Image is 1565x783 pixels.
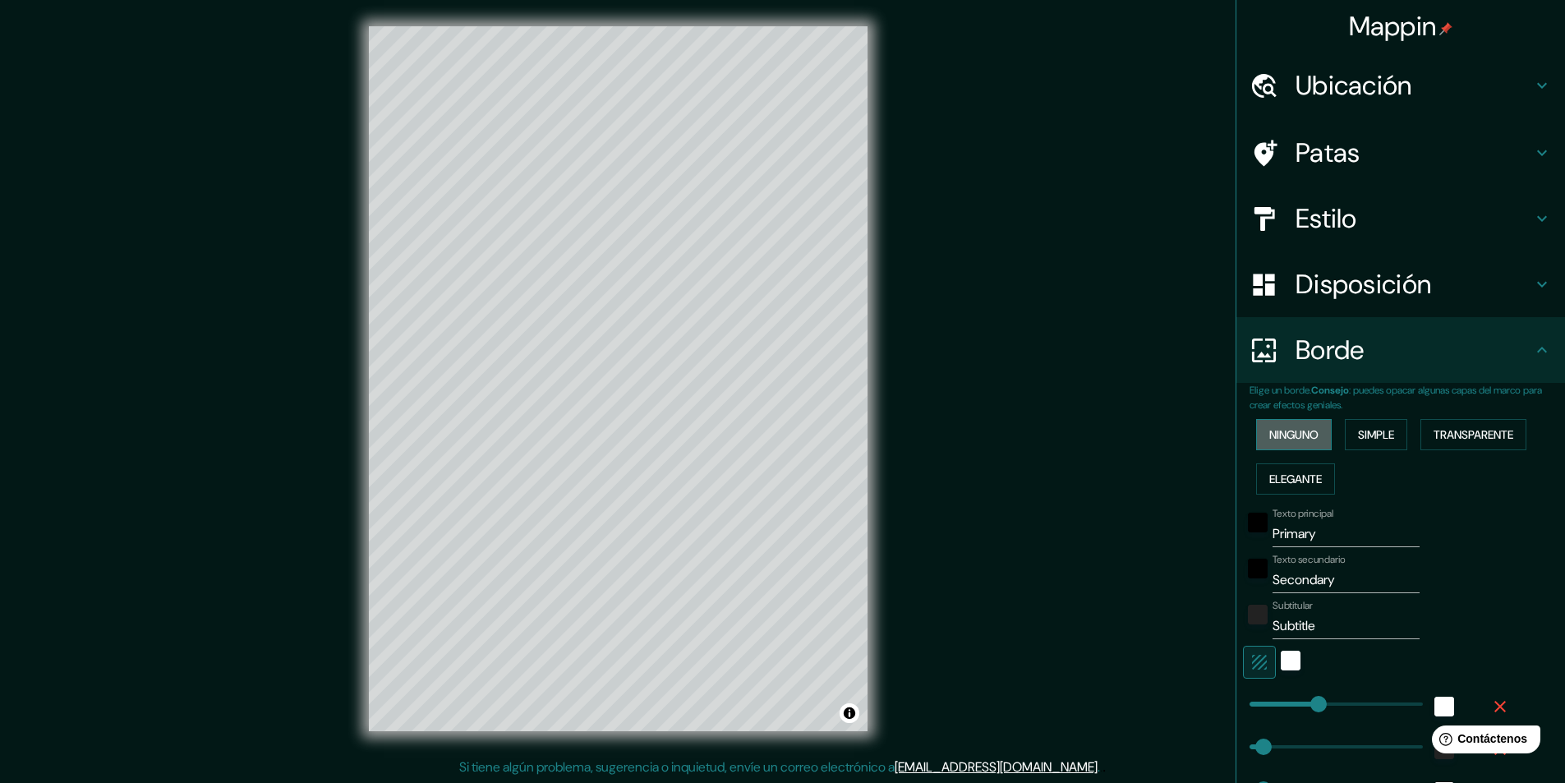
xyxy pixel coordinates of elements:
div: Disposición [1236,251,1565,317]
font: Ubicación [1296,68,1412,103]
a: [EMAIL_ADDRESS][DOMAIN_NAME] [895,758,1098,776]
font: Ninguno [1269,427,1319,442]
font: : puedes opacar algunas capas del marco para crear efectos geniales. [1250,384,1542,412]
font: Patas [1296,136,1360,170]
button: color-222222 [1248,605,1268,624]
button: Activar o desactivar atribución [840,703,859,723]
button: Transparente [1420,419,1526,450]
button: negro [1248,513,1268,532]
font: Elige un borde. [1250,384,1311,397]
font: Texto secundario [1273,553,1346,566]
font: Si tiene algún problema, sugerencia o inquietud, envíe un correo electrónico a [459,758,895,776]
button: blanco [1281,651,1300,670]
img: pin-icon.png [1439,22,1452,35]
font: Disposición [1296,267,1431,302]
button: blanco [1434,697,1454,716]
font: Transparente [1434,427,1513,442]
font: Simple [1358,427,1394,442]
font: Estilo [1296,201,1357,236]
font: Consejo [1311,384,1349,397]
button: Simple [1345,419,1407,450]
button: Elegante [1256,463,1335,495]
font: Borde [1296,333,1365,367]
div: Patas [1236,120,1565,186]
font: Subtitular [1273,599,1313,612]
div: Estilo [1236,186,1565,251]
font: . [1098,758,1100,776]
button: Ninguno [1256,419,1332,450]
div: Borde [1236,317,1565,383]
iframe: Lanzador de widgets de ayuda [1419,719,1547,765]
font: Texto principal [1273,507,1333,520]
font: Elegante [1269,472,1322,486]
button: negro [1248,559,1268,578]
font: . [1100,758,1102,776]
div: Ubicación [1236,53,1565,118]
font: . [1102,758,1106,776]
font: Mappin [1349,9,1437,44]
